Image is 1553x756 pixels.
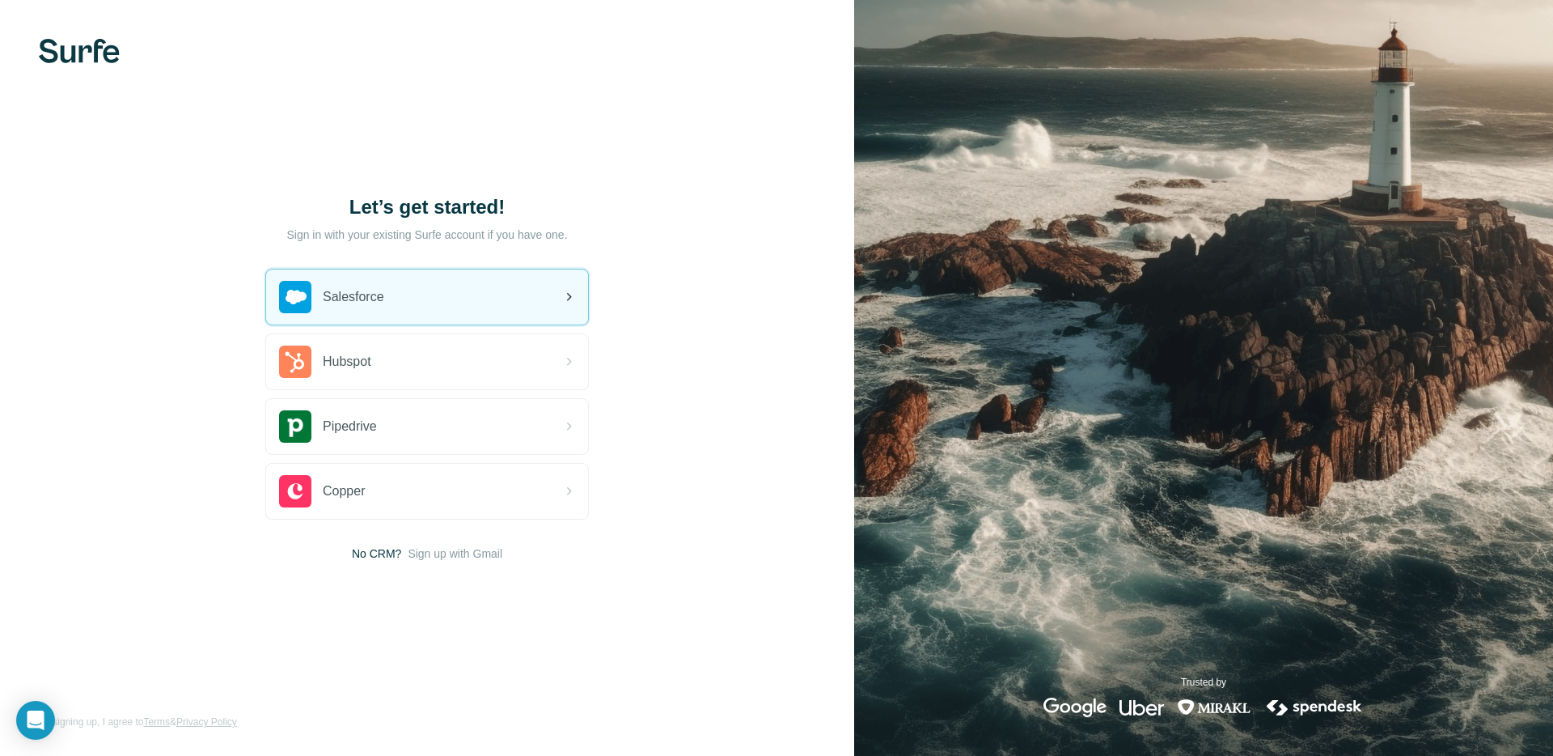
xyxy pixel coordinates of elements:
img: mirakl's logo [1177,698,1251,717]
span: Hubspot [323,352,371,372]
span: Copper [323,482,365,501]
p: Trusted by [1181,675,1226,690]
img: salesforce's logo [279,281,311,313]
div: Open Intercom Messenger [16,701,55,740]
h1: Let’s get started! [265,194,589,220]
span: Pipedrive [323,417,377,436]
img: uber's logo [1119,698,1164,717]
img: copper's logo [279,475,311,508]
img: hubspot's logo [279,346,311,378]
img: google's logo [1043,698,1107,717]
button: Sign up with Gmail [408,546,502,562]
p: Sign in with your existing Surfe account if you have one. [286,227,567,243]
span: Salesforce [323,287,384,307]
img: pipedrive's logo [279,410,311,443]
img: Surfe's logo [39,39,120,63]
img: spendesk's logo [1264,698,1365,717]
a: Privacy Policy [176,716,237,728]
a: Terms [143,716,170,728]
span: No CRM? [352,546,401,562]
span: By signing up, I agree to & [39,715,237,729]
